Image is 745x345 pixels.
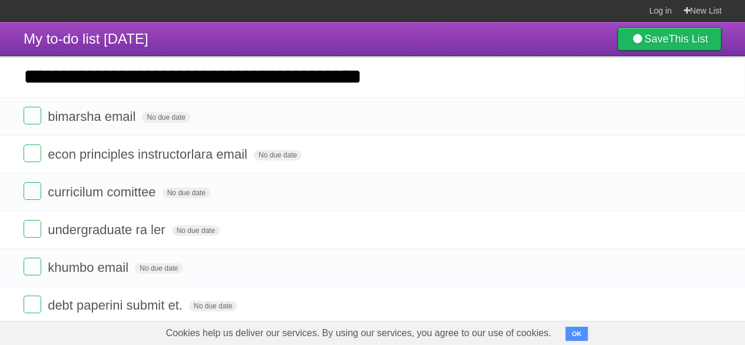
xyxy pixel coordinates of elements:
[254,150,302,160] span: No due date
[142,112,190,123] span: No due date
[617,27,721,51] a: SaveThis List
[48,260,131,275] span: khumbo email
[189,301,237,311] span: No due date
[172,225,220,236] span: No due date
[24,295,41,313] label: Done
[24,182,41,200] label: Done
[135,263,183,274] span: No due date
[48,298,186,313] span: debt paperini submit et.
[48,185,158,199] span: curricilum comittee
[24,107,41,124] label: Done
[48,147,250,162] span: econ principles instructorlara email
[24,144,41,162] label: Done
[24,31,148,47] span: My to-do list [DATE]
[565,327,588,341] button: OK
[163,188,210,198] span: No due date
[154,321,563,345] span: Cookies help us deliver our services. By using our services, you agree to our use of cookies.
[48,109,138,124] span: bimarsha email
[48,222,168,237] span: undergraduate ra ler
[24,220,41,238] label: Done
[668,33,708,45] b: This List
[24,258,41,275] label: Done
